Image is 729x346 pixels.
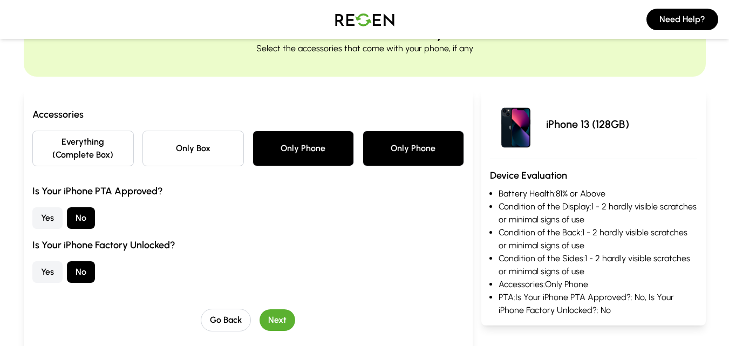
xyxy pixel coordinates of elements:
[32,261,63,283] button: Yes
[490,98,542,150] img: iPhone 13
[32,184,464,199] h3: Is Your iPhone PTA Approved?
[142,131,244,166] button: Only Box
[32,107,464,122] h3: Accessories
[32,238,464,253] h3: Is Your iPhone Factory Unlocked?
[646,9,718,30] button: Need Help?
[546,117,629,132] p: iPhone 13 (128GB)
[499,252,697,278] li: Condition of the Sides: 1 - 2 hardly visible scratches or minimal signs of use
[256,42,473,55] p: Select the accessories that come with your phone, if any
[32,207,63,229] button: Yes
[327,4,403,35] img: Logo
[499,200,697,226] li: Condition of the Display: 1 - 2 hardly visible scratches or minimal signs of use
[363,131,464,166] button: Only Phone
[67,207,95,229] button: No
[201,309,251,331] button: Go Back
[499,187,697,200] li: Battery Health: 81% or Above
[490,168,697,183] h3: Device Evaluation
[499,226,697,252] li: Condition of the Back: 1 - 2 hardly visible scratches or minimal signs of use
[499,278,697,291] li: Accessories: Only Phone
[67,261,95,283] button: No
[253,131,354,166] button: Only Phone
[260,309,295,331] button: Next
[499,291,697,317] li: PTA: Is Your iPhone PTA Approved?: No, Is Your iPhone Factory Unlocked?: No
[32,131,134,166] button: Everything (Complete Box)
